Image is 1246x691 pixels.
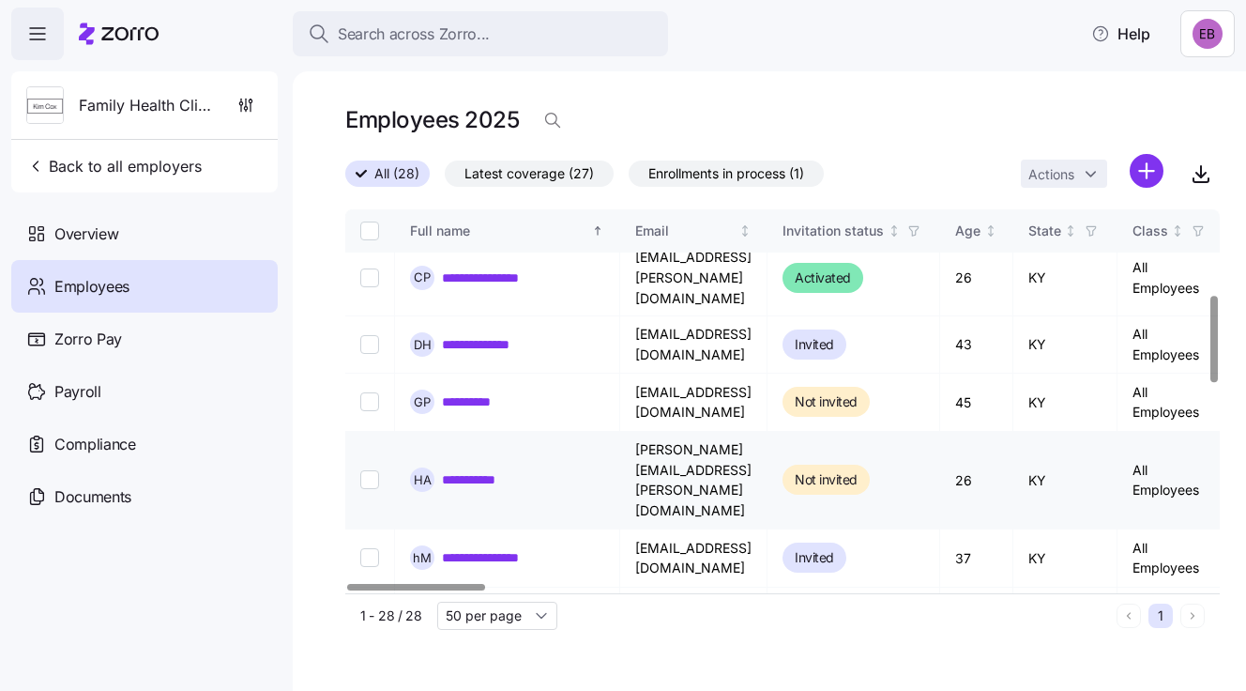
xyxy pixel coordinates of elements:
[620,530,767,588] td: [EMAIL_ADDRESS][DOMAIN_NAME]
[413,552,432,564] span: h M
[591,224,604,238] div: Sorted ascending
[1117,209,1224,253] th: ClassNot sorted
[888,224,901,238] div: Not sorted
[11,260,278,313] a: Employees
[1148,604,1173,628] button: 1
[783,221,884,241] div: Invitation status
[1028,221,1061,241] div: State
[1117,432,1224,530] td: All Employees
[11,418,278,470] a: Compliance
[11,365,278,418] a: Payroll
[1117,239,1224,316] td: All Employees
[620,239,767,316] td: [EMAIL_ADDRESS][PERSON_NAME][DOMAIN_NAME]
[79,94,214,117] span: Family Health Clinic PSC
[360,269,379,287] input: Select record 7
[1021,160,1107,188] button: Actions
[1013,239,1117,316] td: KY
[795,546,834,569] span: Invited
[54,275,129,299] span: Employees
[414,339,432,351] span: D H
[414,396,431,408] span: G P
[360,548,379,567] input: Select record 11
[1013,530,1117,588] td: KY
[635,221,736,241] div: Email
[1117,604,1141,628] button: Previous page
[1013,432,1117,530] td: KY
[1171,224,1184,238] div: Not sorted
[620,374,767,432] td: [EMAIL_ADDRESS][DOMAIN_NAME]
[54,380,101,404] span: Payroll
[360,392,379,411] input: Select record 9
[1013,374,1117,432] td: KY
[11,207,278,260] a: Overview
[345,105,519,134] h1: Employees 2025
[1013,316,1117,373] td: KY
[338,23,490,46] span: Search across Zorro...
[11,313,278,365] a: Zorro Pay
[1117,374,1224,432] td: All Employees
[360,470,379,489] input: Select record 10
[795,391,858,413] span: Not invited
[11,470,278,523] a: Documents
[648,161,804,186] span: Enrollments in process (1)
[360,222,379,240] input: Select all records
[54,328,122,351] span: Zorro Pay
[620,209,767,253] th: EmailNot sorted
[1130,154,1163,188] svg: add icon
[1180,604,1205,628] button: Next page
[27,87,63,125] img: Employer logo
[795,333,834,356] span: Invited
[795,267,851,289] span: Activated
[795,468,858,491] span: Not invited
[940,530,1013,588] td: 37
[940,374,1013,432] td: 45
[1117,316,1224,373] td: All Employees
[410,221,588,241] div: Full name
[395,209,620,253] th: Full nameSorted ascending
[1132,221,1168,241] div: Class
[54,485,131,509] span: Documents
[940,209,1013,253] th: AgeNot sorted
[1013,209,1117,253] th: StateNot sorted
[360,335,379,354] input: Select record 8
[955,221,980,241] div: Age
[374,161,419,186] span: All (28)
[620,432,767,530] td: [PERSON_NAME][EMAIL_ADDRESS][PERSON_NAME][DOMAIN_NAME]
[767,209,940,253] th: Invitation statusNot sorted
[984,224,997,238] div: Not sorted
[1028,168,1074,181] span: Actions
[293,11,668,56] button: Search across Zorro...
[1091,23,1150,45] span: Help
[738,224,752,238] div: Not sorted
[464,161,594,186] span: Latest coverage (27)
[360,607,422,625] span: 1 - 28 / 28
[1117,530,1224,588] td: All Employees
[26,155,202,177] span: Back to all employers
[940,316,1013,373] td: 43
[1076,15,1165,53] button: Help
[414,271,431,284] span: C P
[620,316,767,373] td: [EMAIL_ADDRESS][DOMAIN_NAME]
[54,433,136,456] span: Compliance
[1193,19,1223,49] img: e893a1d701ecdfe11b8faa3453cd5ce7
[940,432,1013,530] td: 26
[1064,224,1077,238] div: Not sorted
[940,239,1013,316] td: 26
[54,223,118,246] span: Overview
[414,474,432,486] span: H A
[19,147,209,185] button: Back to all employers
